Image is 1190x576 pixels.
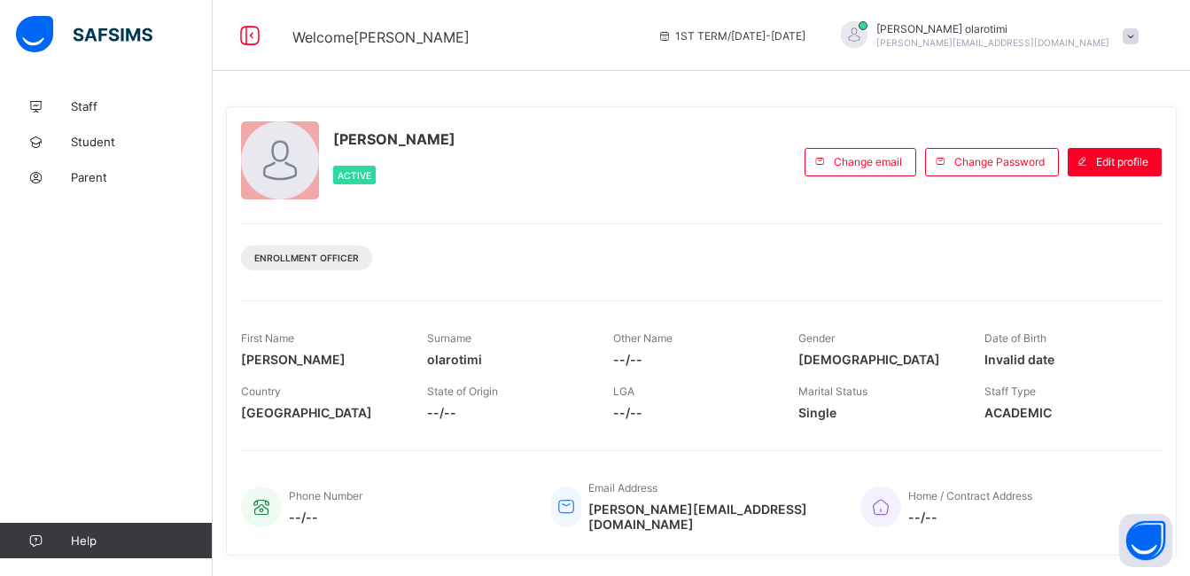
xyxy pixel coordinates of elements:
span: [PERSON_NAME] [333,130,455,148]
span: --/-- [908,510,1032,525]
span: --/-- [613,352,773,367]
div: Christine olarotimi [823,21,1147,51]
span: Home / Contract Address [908,489,1032,502]
span: Active [338,170,371,181]
span: Surname [427,331,471,345]
span: Phone Number [289,489,362,502]
span: --/-- [289,510,362,525]
span: Other Name [613,331,673,345]
span: --/-- [613,405,773,420]
span: --/-- [427,405,587,420]
span: olarotimi [427,352,587,367]
span: [DEMOGRAPHIC_DATA] [798,352,958,367]
span: Gender [798,331,835,345]
span: Single [798,405,958,420]
span: Date of Birth [984,331,1046,345]
span: [PERSON_NAME][EMAIL_ADDRESS][DOMAIN_NAME] [876,37,1109,48]
button: Open asap [1119,514,1172,567]
span: Staff Type [984,385,1036,398]
span: [GEOGRAPHIC_DATA] [241,405,401,420]
span: Change email [834,155,902,168]
span: Email Address [588,481,657,494]
span: State of Origin [427,385,498,398]
span: session/term information [657,29,805,43]
span: Marital Status [798,385,867,398]
span: Welcome [PERSON_NAME] [292,28,470,46]
span: Staff [71,99,213,113]
span: First Name [241,331,294,345]
span: [PERSON_NAME][EMAIL_ADDRESS][DOMAIN_NAME] [588,502,834,532]
span: Change Password [954,155,1045,168]
span: Enrollment Officer [254,253,359,263]
span: LGA [613,385,634,398]
span: [PERSON_NAME] [241,352,401,367]
span: Country [241,385,281,398]
span: Help [71,533,212,548]
span: Student [71,135,213,149]
span: Edit profile [1096,155,1148,168]
span: ACADEMIC [984,405,1144,420]
span: [PERSON_NAME] olarotimi [876,22,1109,35]
img: safsims [16,16,152,53]
span: Invalid date [984,352,1144,367]
span: Parent [71,170,213,184]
